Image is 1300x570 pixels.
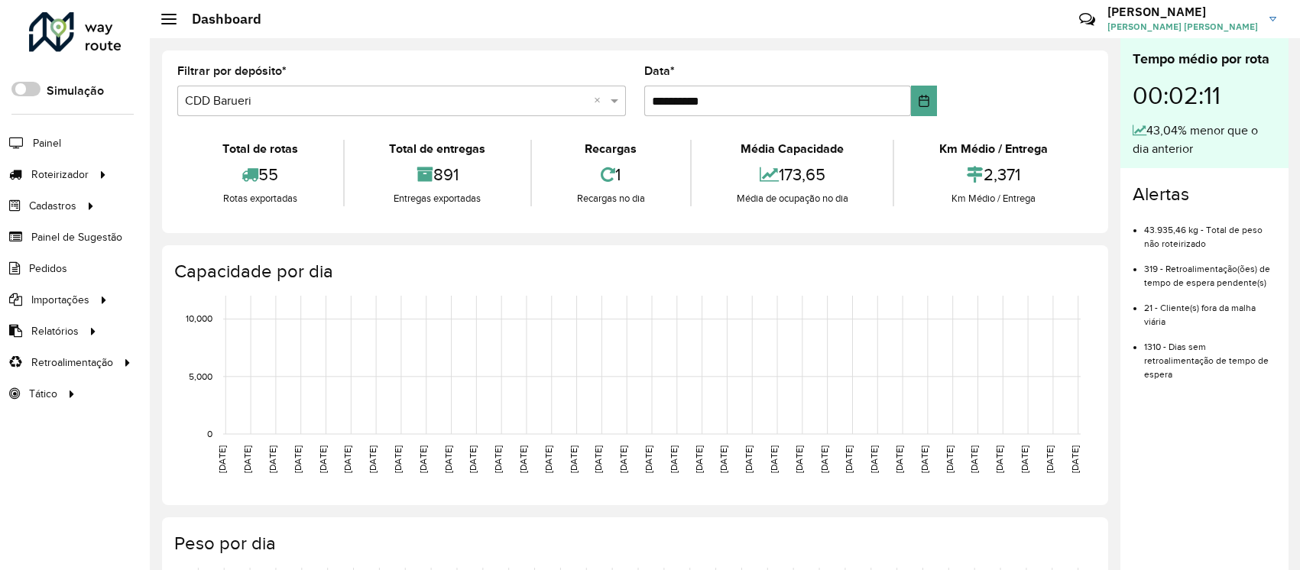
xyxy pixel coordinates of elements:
li: 43.935,46 kg - Total de peso não roteirizado [1144,212,1276,251]
text: [DATE] [543,445,553,473]
button: Choose Date [911,86,937,116]
span: Relatórios [31,323,79,339]
span: Retroalimentação [31,355,113,371]
span: Pedidos [29,261,67,277]
text: [DATE] [569,445,579,473]
text: [DATE] [618,445,628,473]
div: Entregas exportadas [349,191,527,206]
text: [DATE] [267,445,277,473]
div: 173,65 [695,158,890,191]
h2: Dashboard [177,11,261,28]
h4: Peso por dia [174,533,1093,555]
span: Painel de Sugestão [31,229,122,245]
text: [DATE] [342,445,352,473]
text: [DATE] [694,445,704,473]
span: Cadastros [29,198,76,214]
text: [DATE] [718,445,728,473]
span: Clear all [594,92,607,110]
text: [DATE] [493,445,503,473]
div: Recargas [536,140,686,158]
div: Média de ocupação no dia [695,191,890,206]
text: [DATE] [844,445,854,473]
div: Tempo médio por rota [1133,49,1276,70]
text: 5,000 [189,371,212,381]
label: Simulação [47,82,104,100]
text: [DATE] [393,445,403,473]
div: Total de entregas [349,140,527,158]
span: Painel [33,135,61,151]
text: [DATE] [217,445,227,473]
text: [DATE] [1020,445,1029,473]
text: [DATE] [518,445,528,473]
div: Rotas exportadas [181,191,339,206]
li: 21 - Cliente(s) fora da malha viária [1144,290,1276,329]
text: [DATE] [1070,445,1080,473]
text: 10,000 [186,314,212,324]
text: [DATE] [969,445,979,473]
div: Recargas no dia [536,191,686,206]
text: [DATE] [919,445,929,473]
h4: Alertas [1133,183,1276,206]
div: Média Capacidade [695,140,890,158]
span: Roteirizador [31,167,89,183]
text: [DATE] [945,445,955,473]
text: [DATE] [994,445,1004,473]
text: [DATE] [242,445,252,473]
text: [DATE] [468,445,478,473]
text: [DATE] [669,445,679,473]
div: 55 [181,158,339,191]
div: 1 [536,158,686,191]
a: Contato Rápido [1071,3,1104,36]
div: Km Médio / Entrega [898,191,1089,206]
text: [DATE] [418,445,428,473]
text: [DATE] [894,445,904,473]
h3: [PERSON_NAME] [1107,5,1258,19]
span: Tático [29,386,57,402]
text: [DATE] [443,445,453,473]
div: 891 [349,158,527,191]
text: [DATE] [293,445,303,473]
span: [PERSON_NAME] [PERSON_NAME] [1107,20,1258,34]
div: 00:02:11 [1133,70,1276,121]
div: 2,371 [898,158,1089,191]
div: 43,04% menor que o dia anterior [1133,121,1276,158]
div: Km Médio / Entrega [898,140,1089,158]
text: [DATE] [869,445,879,473]
text: [DATE] [318,445,328,473]
label: Filtrar por depósito [177,62,287,80]
text: [DATE] [769,445,779,473]
div: Total de rotas [181,140,339,158]
text: [DATE] [1045,445,1055,473]
text: [DATE] [794,445,804,473]
text: 0 [207,429,212,439]
span: Importações [31,292,89,308]
text: [DATE] [644,445,653,473]
text: [DATE] [593,445,603,473]
li: 319 - Retroalimentação(ões) de tempo de espera pendente(s) [1144,251,1276,290]
h4: Capacidade por dia [174,261,1093,283]
label: Data [644,62,675,80]
text: [DATE] [819,445,829,473]
text: [DATE] [368,445,378,473]
li: 1310 - Dias sem retroalimentação de tempo de espera [1144,329,1276,381]
text: [DATE] [744,445,754,473]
